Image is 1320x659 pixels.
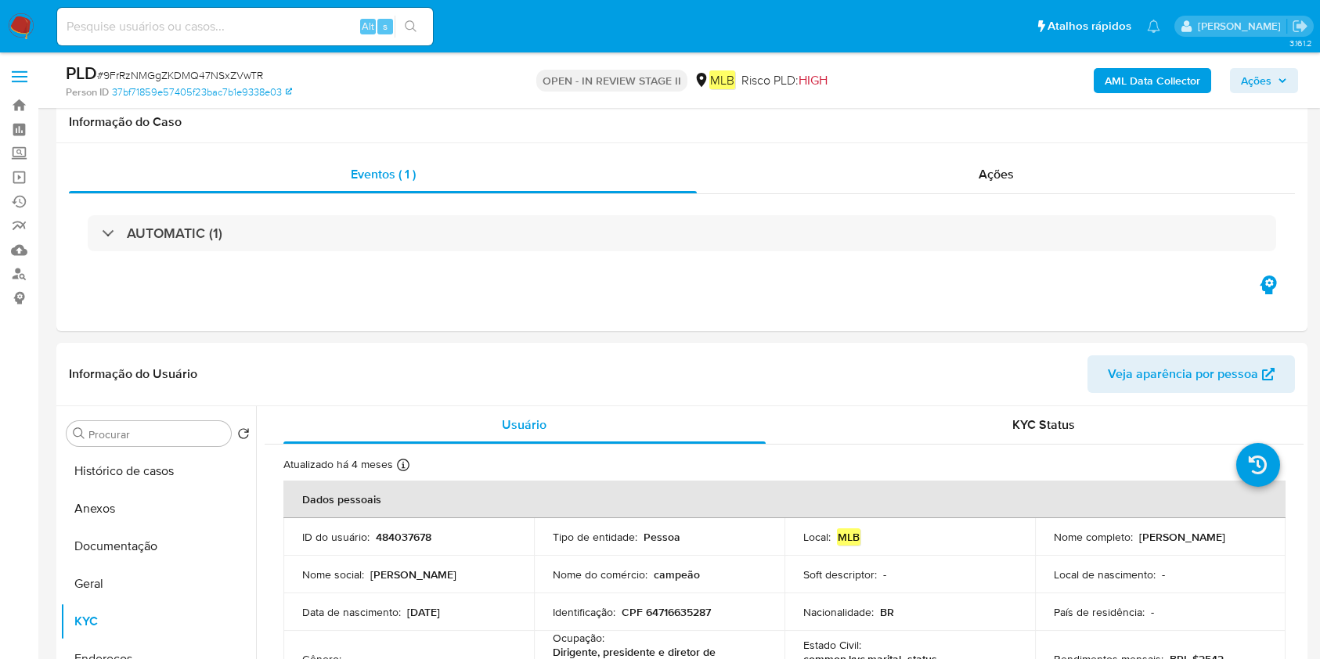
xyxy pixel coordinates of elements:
[237,427,250,445] button: Retornar ao pedido padrão
[60,565,256,603] button: Geral
[1230,68,1298,93] button: Ações
[1105,68,1200,93] b: AML Data Collector
[799,71,828,89] span: HIGH
[553,530,637,544] p: Tipo de entidade :
[553,631,604,645] p: Ocupação :
[803,530,831,544] p: Local :
[362,19,374,34] span: Alt
[66,60,97,85] b: PLD
[709,70,735,89] em: MLB
[979,165,1014,183] span: Ações
[383,19,388,34] span: s
[283,457,393,472] p: Atualizado há 4 meses
[803,638,861,652] p: Estado Civil :
[283,481,1286,518] th: Dados pessoais
[1054,567,1156,582] p: Local de nascimento :
[88,427,225,441] input: Procurar
[376,530,431,544] p: 484037678
[654,567,700,582] p: campeão
[553,605,615,619] p: Identificação :
[1162,567,1165,582] p: -
[803,605,874,619] p: Nacionalidade :
[60,603,256,640] button: KYC
[69,114,1295,130] h1: Informação do Caso
[73,427,85,440] button: Procurar
[60,528,256,565] button: Documentação
[60,452,256,490] button: Histórico de casos
[741,72,828,89] span: Risco PLD:
[1292,18,1308,34] a: Sair
[880,605,894,619] p: BR
[66,85,109,99] b: Person ID
[644,530,680,544] p: Pessoa
[97,67,263,83] span: # 9FrRzNMGgZKDMQ47NSxZVwTR
[370,567,456,582] p: [PERSON_NAME]
[112,85,292,99] a: 37bf71859e57405f23bac7b1e9338e03
[1147,20,1160,33] a: Notificações
[395,16,427,38] button: search-icon
[1151,605,1154,619] p: -
[837,528,860,546] em: MLB
[69,366,197,382] h1: Informação do Usuário
[57,16,433,37] input: Pesquise usuários ou casos...
[1012,416,1075,434] span: KYC Status
[1054,605,1145,619] p: País de residência :
[1139,530,1225,544] p: [PERSON_NAME]
[1087,355,1295,393] button: Veja aparência por pessoa
[88,215,1276,251] div: AUTOMATIC (1)
[536,70,687,92] p: OPEN - IN REVIEW STAGE II
[302,567,364,582] p: Nome social :
[1094,68,1211,93] button: AML Data Collector
[502,416,546,434] span: Usuário
[622,605,711,619] p: CPF 64716635287
[127,225,222,242] h3: AUTOMATIC (1)
[1048,18,1131,34] span: Atalhos rápidos
[1054,530,1133,544] p: Nome completo :
[351,165,416,183] span: Eventos ( 1 )
[803,567,877,582] p: Soft descriptor :
[302,605,401,619] p: Data de nascimento :
[553,567,647,582] p: Nome do comércio :
[1108,355,1258,393] span: Veja aparência por pessoa
[302,530,370,544] p: ID do usuário :
[883,567,886,582] p: -
[1198,19,1286,34] p: juliane.miranda@mercadolivre.com
[407,605,440,619] p: [DATE]
[1241,68,1271,93] span: Ações
[60,490,256,528] button: Anexos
